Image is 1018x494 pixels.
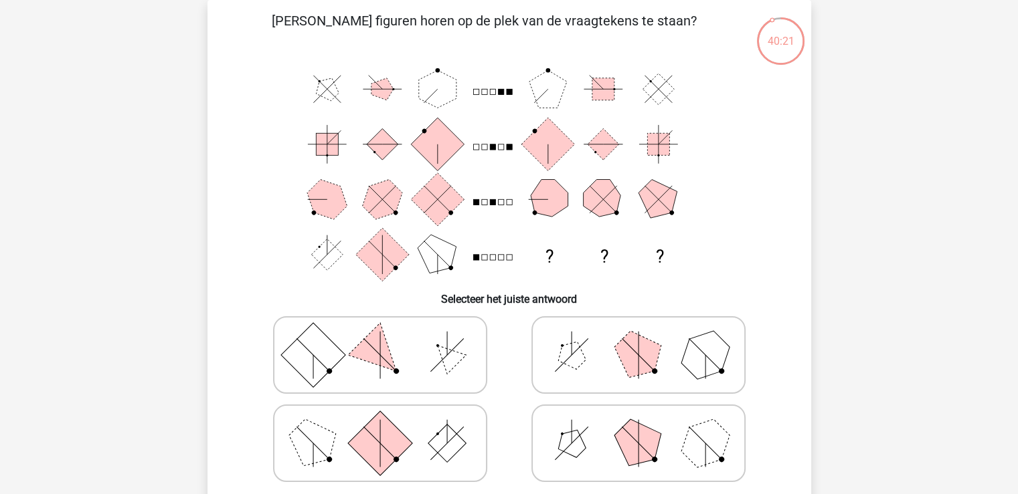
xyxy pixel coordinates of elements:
[229,11,740,51] p: [PERSON_NAME] figuren horen op de plek van de vraagtekens te staan?
[756,16,806,49] div: 40:21
[229,282,790,305] h6: Selecteer het juiste antwoord
[600,247,608,267] text: ?
[655,247,663,267] text: ?
[545,247,553,267] text: ?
